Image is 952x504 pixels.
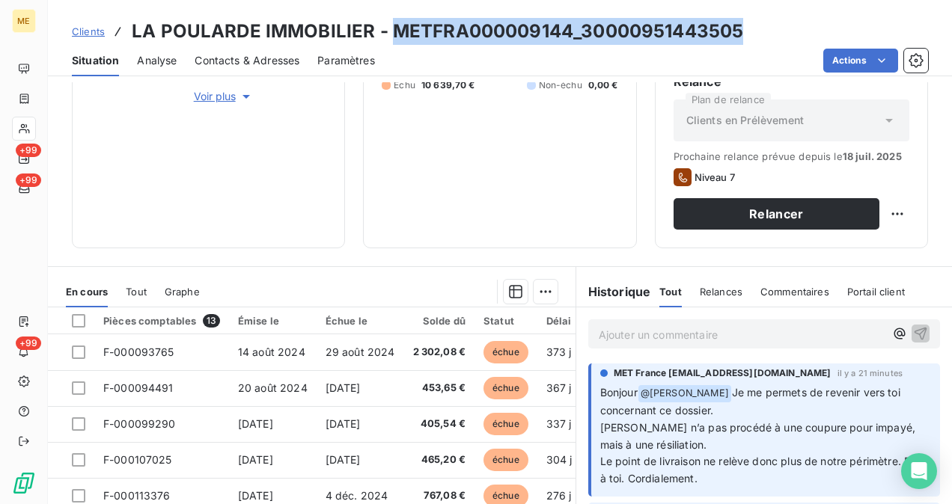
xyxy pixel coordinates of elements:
h3: LA POULARDE IMMOBILIER - METFRA000009144_30000951443505 [132,18,743,45]
span: 465,20 € [413,452,466,467]
span: Tout [659,286,682,298]
div: Émise le [238,315,308,327]
span: Graphe [165,286,200,298]
div: Solde dû [413,315,466,327]
span: 453,65 € [413,381,466,396]
span: 13 [203,314,220,328]
span: MET France [EMAIL_ADDRESS][DOMAIN_NAME] [614,366,832,380]
span: Analyse [137,53,177,68]
span: [DATE] [326,453,361,466]
div: ME [12,9,36,33]
span: échue [483,449,528,471]
span: Le point de livraison ne relève donc plus de notre périmètre. Bien à toi. Cordialement. [600,455,929,485]
span: [DATE] [238,489,273,502]
span: Niveau 7 [695,171,735,183]
span: 373 j [546,345,572,358]
span: 2 302,08 € [413,345,466,360]
span: F-000094491 [103,381,174,394]
div: Échue le [326,315,395,327]
span: Tout [126,286,147,298]
span: Échu [394,79,415,92]
span: 367 j [546,381,572,394]
span: 276 j [546,489,572,502]
span: 767,08 € [413,488,466,503]
span: Je me permets de revenir vers toi concernant ce dossier. [600,386,903,417]
span: [DATE] [326,381,361,394]
span: F-000099290 [103,417,176,430]
span: [DATE] [238,453,273,466]
span: F-000113376 [103,489,171,502]
h6: Historique [576,283,651,301]
span: Non-échu [539,79,582,92]
span: F-000107025 [103,453,172,466]
span: échue [483,413,528,435]
button: Actions [823,49,898,73]
button: Voir plus [120,88,326,105]
span: Bonjour [600,386,638,399]
span: 337 j [546,417,572,430]
span: 304 j [546,453,573,466]
div: Open Intercom Messenger [901,453,937,489]
span: F-000093765 [103,345,174,358]
div: Délai [546,315,587,327]
a: +99 [12,147,35,170]
div: Pièces comptables [103,314,220,328]
span: Relances [700,286,742,298]
span: +99 [16,336,41,350]
span: 4 déc. 2024 [326,489,388,502]
span: Clients [72,25,105,37]
span: @ [PERSON_NAME] [638,385,731,402]
span: 18 juil. 2025 [843,150,902,162]
span: 29 août 2024 [326,345,395,358]
span: échue [483,377,528,399]
span: 14 août 2024 [238,345,305,358]
span: +99 [16,173,41,187]
span: 405,54 € [413,417,466,431]
span: 10 639,70 € [421,79,475,92]
span: Situation [72,53,119,68]
span: Prochaine relance prévue depuis le [674,150,909,162]
span: Paramètres [317,53,375,68]
span: échue [483,341,528,363]
button: Relancer [674,198,879,230]
a: Clients [72,24,105,39]
div: Statut [483,315,528,327]
span: Voir plus [194,89,254,104]
span: Commentaires [760,286,829,298]
a: +99 [12,176,35,200]
span: En cours [66,286,108,298]
span: [DATE] [326,417,361,430]
span: il y a 21 minutes [837,369,903,378]
span: 0,00 € [588,79,618,92]
span: Clients en Prélèvement [686,113,804,128]
span: 20 août 2024 [238,381,308,394]
span: Portail client [847,286,905,298]
span: [DATE] [238,417,273,430]
span: Contacts & Adresses [195,53,299,68]
span: [PERSON_NAME] n’a pas procédé à une coupure pour impayé, mais à une résiliation. [600,421,919,451]
img: Logo LeanPay [12,471,36,495]
span: +99 [16,144,41,157]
